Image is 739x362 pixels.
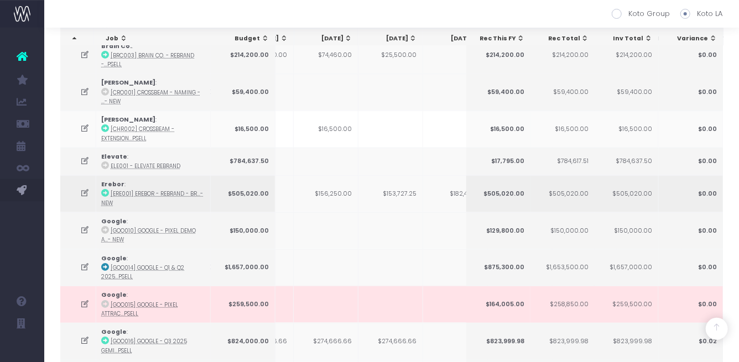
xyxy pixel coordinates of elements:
td: : [96,323,211,360]
td: $823,999.98 [594,323,658,360]
td: $214,200.00 [594,37,658,74]
td: $1,657,000.00 [211,249,275,286]
td: : [96,175,211,212]
td: $16,500.00 [530,111,595,148]
td: : [96,74,211,111]
strong: Erebor [102,180,125,188]
td: $25,500.00 [358,37,423,74]
td: $0.00 [658,37,723,74]
div: Variance [669,34,717,43]
th: Budget: activate to sort column ascending [211,28,275,49]
td: : [96,212,211,249]
abbr: [GOO016] Google - Q3 2025 Gemini Design - Brand - Upsell [102,338,188,354]
abbr: [GOO014] Google - Q1 & Q2 2025 Gemini Design Retainer - Brand - Upsell [102,264,185,280]
td: $129,800.00 [466,212,530,249]
td: $875,300.00 [466,249,530,286]
td: $505,020.00 [211,175,275,212]
td: $0.00 [658,212,723,249]
th: : activate to sort column descending [60,28,94,49]
td: $824,000.00 [211,323,275,360]
abbr: [CRO001] Crossbeam - Naming - Brand - New [102,89,201,105]
td: $16,500.00 [294,111,358,148]
td: $59,400.00 [530,74,595,111]
td: $784,617.51 [530,148,595,175]
td: $0.00 [658,111,723,148]
th: Inv Total: activate to sort column ascending [594,28,659,49]
td: $1,653,500.00 [530,249,595,286]
strong: Google [102,328,127,336]
td: $505,020.00 [466,175,530,212]
strong: Google [102,217,127,225]
td: $784,637.50 [594,148,658,175]
abbr: [BRC003] Brain Co. - Rebrand - Brand - Upsell [102,52,195,68]
label: Koto LA [680,8,722,19]
td: $823,999.98 [466,323,530,360]
td: $182,417.25 [423,175,488,212]
td: $0.00 [658,286,723,323]
img: images/default_profile_image.png [14,340,30,356]
td: : [96,148,211,175]
div: [DATE] [433,34,482,43]
td: $153,727.25 [358,175,423,212]
strong: Brain Co. [102,42,132,50]
td: $156,250.00 [294,175,358,212]
abbr: [ERE001] Erebor - Rebrand - Brand - New [102,190,204,206]
div: Budget [221,34,269,43]
strong: Google [102,291,127,299]
td: $258,850.00 [530,286,595,323]
th: Aug 25: activate to sort column ascending [294,28,359,49]
td: $0.00 [658,249,723,286]
td: $505,020.00 [594,175,658,212]
td: $16,500.00 [211,111,275,148]
div: Rec Total [540,34,589,43]
td: $150,000.00 [594,212,658,249]
td: $0.00 [658,175,723,212]
div: Job [106,34,208,43]
td: $214,200.00 [466,37,530,74]
td: $259,500.00 [211,286,275,323]
td: $784,637.50 [211,148,275,175]
div: [DATE] [304,34,353,43]
td: $214,200.00 [530,37,595,74]
td: $0.00 [658,148,723,175]
td: $59,400.00 [466,74,530,111]
th: Sep 25: activate to sort column ascending [358,28,423,49]
td: $274,666.66 [294,323,358,360]
strong: Google [102,254,127,263]
div: Rec This FY [476,34,525,43]
td: $17,795.00 [466,148,530,175]
td: $150,000.00 [211,212,275,249]
th: Oct 25: activate to sort column ascending [423,28,488,49]
td: $16,500.00 [594,111,658,148]
abbr: [GOO015] Google - Pixel Attract Loops (H2-25) - Brand - Upsell [102,301,179,317]
td: $74,460.00 [294,37,358,74]
label: Koto Group [612,8,670,19]
td: $274,666.66 [358,323,423,360]
td: $59,400.00 [594,74,658,111]
abbr: [CHR002] Crossbeam - Extension - Brand - Upsell [102,125,175,141]
th: Variance: activate to sort column ascending [659,28,724,49]
td: $823,999.98 [530,323,595,360]
td: $505,020.00 [530,175,595,212]
td: $0.02 [658,323,723,360]
td: : [96,37,211,74]
td: $150,000.00 [530,212,595,249]
strong: [PERSON_NAME] [102,78,156,87]
strong: Elevate [102,153,128,161]
abbr: ELE001 - Elevate Rebrand [111,162,181,170]
td: $164,005.00 [466,286,530,323]
td: $59,400.00 [211,74,275,111]
td: $16,500.00 [466,111,530,148]
th: Rec Total: activate to sort column ascending [530,28,595,49]
th: Job: activate to sort column ascending [96,28,214,49]
td: $1,657,000.00 [594,249,658,286]
td: : [96,286,211,323]
th: Rec This FY: activate to sort column ascending [466,28,531,49]
td: $259,500.00 [594,286,658,323]
div: [DATE] [368,34,417,43]
td: : [96,111,211,148]
abbr: [GOO010] Google - Pixel Demo Attract Loop System (Maneto) - New [102,227,196,243]
td: $214,200.00 [211,37,275,74]
div: Inv Total [604,34,653,43]
td: : [96,249,211,286]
